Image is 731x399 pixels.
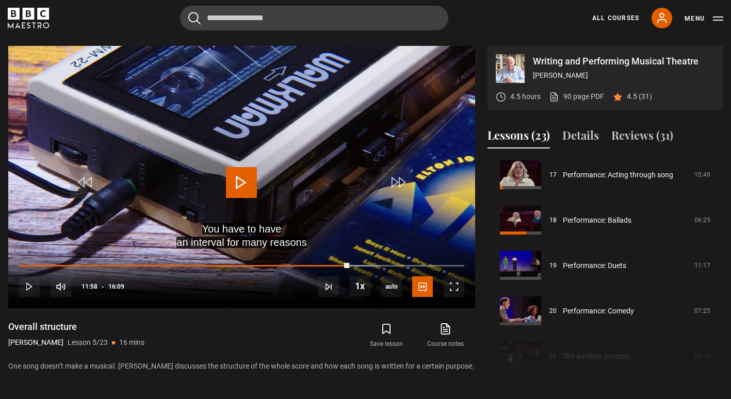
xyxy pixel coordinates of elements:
a: All Courses [592,13,639,23]
button: Play [19,276,40,297]
button: Next Lesson [318,276,339,297]
button: Fullscreen [444,276,464,297]
p: Lesson 5/23 [68,337,108,348]
input: Search [180,6,448,30]
button: Details [562,127,599,148]
a: Course notes [416,321,475,351]
button: Reviews (31) [611,127,673,148]
h1: Overall structure [8,321,144,333]
button: Captions [412,276,433,297]
button: Playback Rate [350,276,370,296]
div: Current quality: 720p [381,276,402,297]
button: Lessons (23) [488,127,550,148]
button: Submit the search query [188,12,201,25]
video-js: Video Player [8,46,475,308]
p: 16 mins [119,337,144,348]
svg: BBC Maestro [8,8,49,28]
button: Save lesson [357,321,416,351]
p: 4.5 (31) [627,91,652,102]
button: Toggle navigation [685,13,723,24]
p: [PERSON_NAME] [533,70,714,81]
span: - [102,283,104,290]
button: Mute [51,276,71,297]
span: auto [381,276,402,297]
a: Performance: Comedy [563,306,634,317]
p: [PERSON_NAME] [8,337,63,348]
a: 90 page PDF [549,91,604,102]
p: 4.5 hours [510,91,541,102]
a: Performance: Acting through song [563,170,673,180]
div: Progress Bar [19,265,464,267]
span: 16:09 [108,277,124,296]
a: Performance: Duets [563,260,626,271]
a: Performance: Ballads [563,215,631,226]
p: One song doesn’t make a musical. [PERSON_NAME] discusses the structure of the whole score and how... [8,361,475,372]
p: Writing and Performing Musical Theatre [533,57,714,66]
span: 11:58 [82,277,98,296]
